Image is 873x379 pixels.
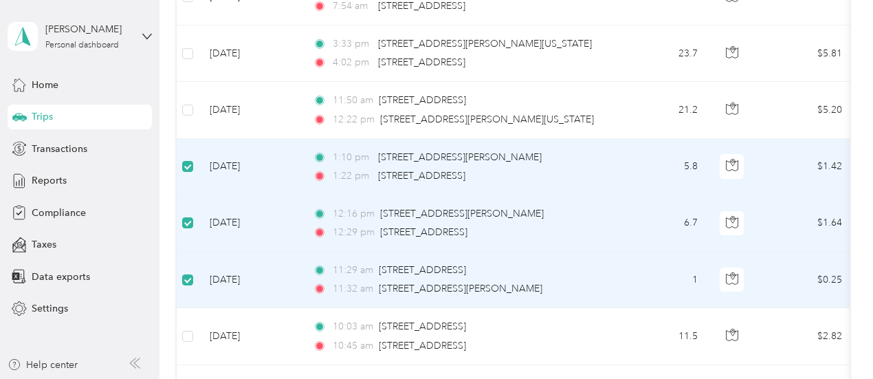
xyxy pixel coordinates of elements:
[45,41,119,50] div: Personal dashboard
[378,151,542,163] span: [STREET_ADDRESS][PERSON_NAME]
[618,139,709,195] td: 5.8
[333,319,373,334] span: 10:03 am
[333,225,375,240] span: 12:29 pm
[8,358,78,372] button: Help center
[378,56,465,68] span: [STREET_ADDRESS]
[380,208,544,219] span: [STREET_ADDRESS][PERSON_NAME]
[618,195,709,252] td: 6.7
[379,264,466,276] span: [STREET_ADDRESS]
[618,25,709,82] td: 23.7
[32,142,87,156] span: Transactions
[32,109,53,124] span: Trips
[757,139,853,195] td: $1.42
[333,263,373,278] span: 11:29 am
[618,82,709,138] td: 21.2
[378,170,465,182] span: [STREET_ADDRESS]
[199,25,302,82] td: [DATE]
[380,226,467,238] span: [STREET_ADDRESS]
[379,283,542,294] span: [STREET_ADDRESS][PERSON_NAME]
[32,206,86,220] span: Compliance
[757,252,853,308] td: $0.25
[333,338,373,354] span: 10:45 am
[757,195,853,252] td: $1.64
[333,36,372,52] span: 3:33 pm
[333,93,373,108] span: 11:50 am
[333,169,372,184] span: 1:22 pm
[199,195,302,252] td: [DATE]
[333,150,372,165] span: 1:10 pm
[333,55,372,70] span: 4:02 pm
[45,22,131,36] div: [PERSON_NAME]
[199,252,302,308] td: [DATE]
[378,38,592,50] span: [STREET_ADDRESS][PERSON_NAME][US_STATE]
[757,25,853,82] td: $5.81
[333,206,375,221] span: 12:16 pm
[333,281,373,296] span: 11:32 am
[379,94,466,106] span: [STREET_ADDRESS]
[796,302,873,379] iframe: Everlance-gr Chat Button Frame
[618,252,709,308] td: 1
[333,112,375,127] span: 12:22 pm
[32,301,68,316] span: Settings
[380,113,594,125] span: [STREET_ADDRESS][PERSON_NAME][US_STATE]
[199,139,302,195] td: [DATE]
[379,340,466,351] span: [STREET_ADDRESS]
[199,308,302,365] td: [DATE]
[618,308,709,365] td: 11.5
[199,82,302,138] td: [DATE]
[32,237,56,252] span: Taxes
[757,308,853,365] td: $2.82
[32,270,90,284] span: Data exports
[32,78,58,92] span: Home
[32,173,67,188] span: Reports
[757,82,853,138] td: $5.20
[379,321,466,332] span: [STREET_ADDRESS]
